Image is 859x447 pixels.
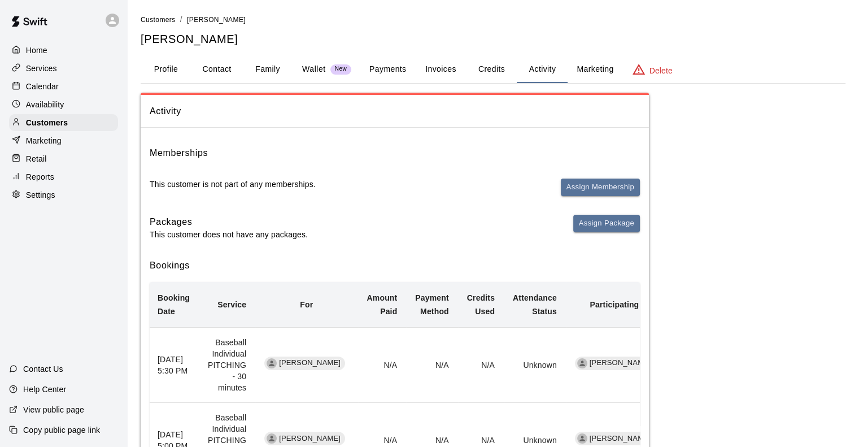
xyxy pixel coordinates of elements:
[150,258,640,273] h6: Bookings
[9,168,118,185] a: Reports
[360,56,415,83] button: Payments
[9,78,118,95] a: Calendar
[23,363,63,375] p: Contact Us
[141,56,191,83] button: Profile
[150,179,316,190] p: This customer is not part of any memberships.
[187,16,246,24] span: [PERSON_NAME]
[141,32,845,47] h5: [PERSON_NAME]
[358,327,407,402] td: N/A
[26,117,68,128] p: Customers
[150,146,208,160] h6: Memberships
[180,14,182,25] li: /
[150,215,308,229] h6: Packages
[300,300,313,309] b: For
[23,424,100,436] p: Copy public page link
[568,56,622,83] button: Marketing
[649,65,673,76] p: Delete
[415,56,466,83] button: Invoices
[26,189,55,201] p: Settings
[26,135,62,146] p: Marketing
[330,66,351,73] span: New
[23,404,84,415] p: View public page
[467,293,495,316] b: Credits Used
[141,15,176,24] a: Customers
[199,327,255,402] td: Baseball Individual PITCHING - 30 minutes
[406,327,457,402] td: N/A
[9,60,118,77] a: Services
[575,357,656,370] div: [PERSON_NAME]
[585,433,656,444] span: [PERSON_NAME]
[585,358,656,368] span: [PERSON_NAME]
[242,56,293,83] button: Family
[466,56,517,83] button: Credits
[561,179,640,196] button: Assign Membership
[267,433,277,444] div: Chantal Hulme
[513,293,557,316] b: Attendance Status
[9,42,118,59] a: Home
[26,81,59,92] p: Calendar
[141,56,845,83] div: basic tabs example
[191,56,242,83] button: Contact
[26,171,54,183] p: Reports
[274,433,345,444] span: [PERSON_NAME]
[9,186,118,203] a: Settings
[302,63,326,75] p: Wallet
[141,14,845,26] nav: breadcrumb
[141,16,176,24] span: Customers
[23,384,66,395] p: Help Center
[458,327,504,402] td: N/A
[9,96,118,113] a: Availability
[267,358,277,368] div: Chantal Hulme
[9,150,118,167] a: Retail
[9,114,118,131] a: Customers
[149,327,199,402] th: [DATE] 5:30 PM
[415,293,448,316] b: Payment Method
[517,56,568,83] button: Activity
[577,433,587,444] div: Ian Fink
[573,215,640,232] button: Assign Package
[590,300,659,309] b: Participating Staff
[26,153,47,164] p: Retail
[274,358,345,368] span: [PERSON_NAME]
[26,45,47,56] p: Home
[575,432,656,445] div: [PERSON_NAME]
[150,104,640,119] span: Activity
[504,327,566,402] td: Unknown
[367,293,398,316] b: Amount Paid
[217,300,246,309] b: Service
[577,358,587,368] div: Mathew Ulrich
[150,229,308,240] p: This customer does not have any packages.
[26,63,57,74] p: Services
[9,132,118,149] a: Marketing
[26,99,64,110] p: Availability
[158,293,190,316] b: Booking Date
